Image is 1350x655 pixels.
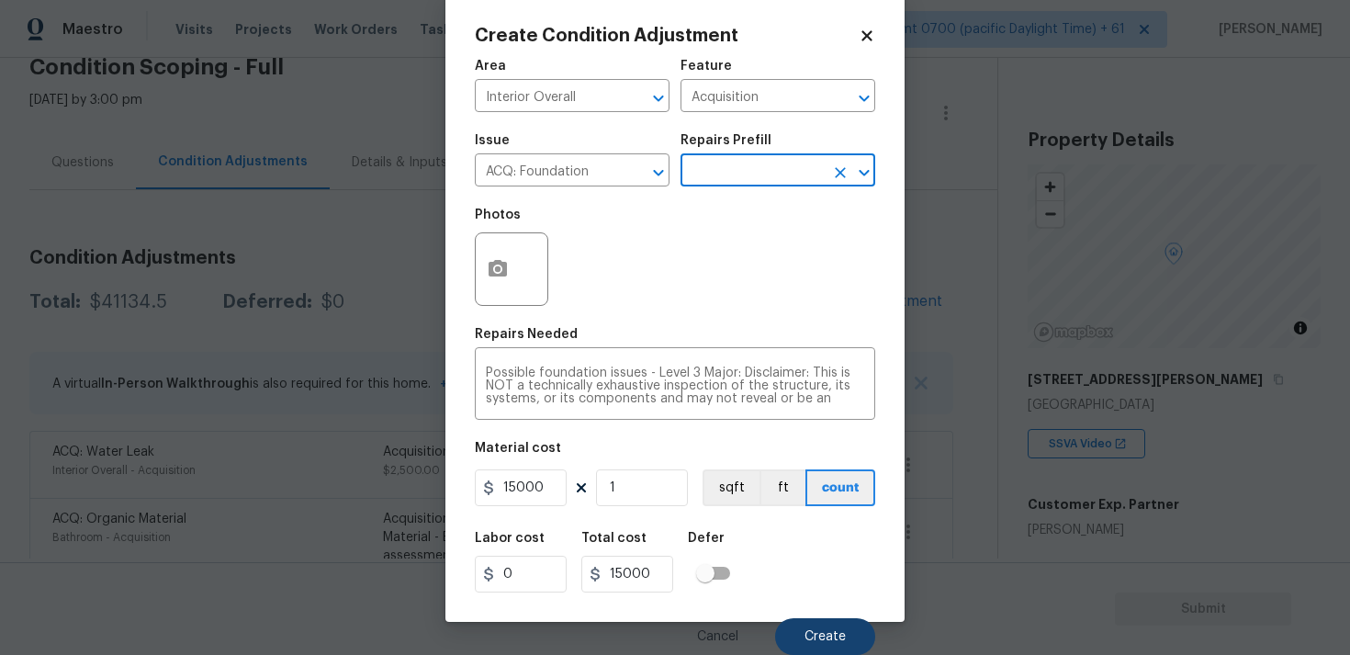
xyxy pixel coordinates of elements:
span: Cancel [697,630,738,644]
h5: Repairs Prefill [681,134,771,147]
h5: Repairs Needed [475,328,578,341]
button: Open [851,85,877,111]
h5: Area [475,60,506,73]
button: Clear [827,160,853,186]
h5: Defer [688,532,725,545]
button: ft [759,469,805,506]
button: count [805,469,875,506]
h5: Material cost [475,442,561,455]
button: Create [775,618,875,655]
button: Open [851,160,877,186]
span: Create [804,630,846,644]
h5: Issue [475,134,510,147]
h5: Labor cost [475,532,545,545]
h5: Total cost [581,532,647,545]
h5: Photos [475,209,521,221]
h5: Feature [681,60,732,73]
button: Open [646,160,671,186]
textarea: Possible foundation issues - Level 3 Major: Disclaimer: This is NOT a technically exhaustive insp... [486,367,864,405]
button: Open [646,85,671,111]
h2: Create Condition Adjustment [475,27,859,45]
button: sqft [703,469,759,506]
button: Cancel [668,618,768,655]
